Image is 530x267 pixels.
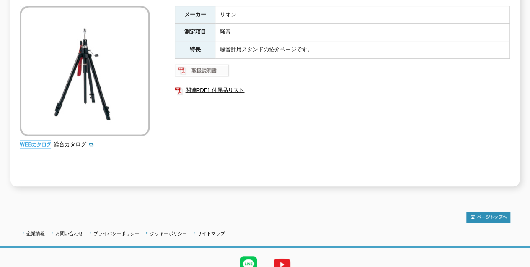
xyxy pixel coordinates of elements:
[197,231,225,236] a: サイトマップ
[150,231,187,236] a: クッキーポリシー
[55,231,83,236] a: お問い合わせ
[20,6,150,136] img: 騒音計用スタンド －
[215,41,510,59] td: 騒音計用スタンドの紹介ページです。
[215,24,510,41] td: 騒音
[175,24,215,41] th: 測定項目
[175,85,510,96] a: 関連PDF1 付属品リスト
[20,140,51,149] img: webカタログ
[175,6,215,24] th: メーカー
[93,231,140,236] a: プライバシーポリシー
[466,212,510,223] img: トップページへ
[175,41,215,59] th: 特長
[53,141,94,147] a: 総合カタログ
[175,69,230,76] a: 取扱説明書
[26,231,45,236] a: 企業情報
[215,6,510,24] td: リオン
[175,64,230,77] img: 取扱説明書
